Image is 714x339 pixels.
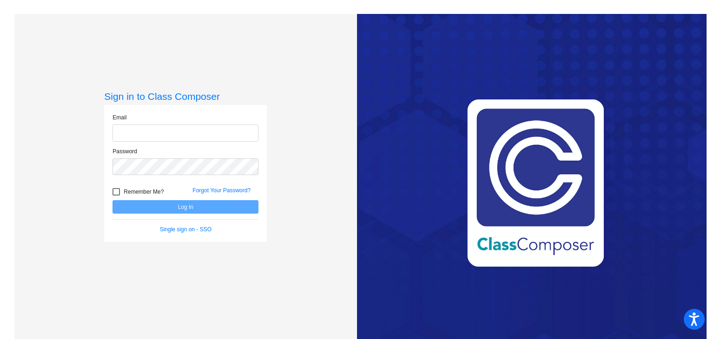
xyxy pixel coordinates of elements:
[160,226,212,233] a: Single sign on - SSO
[124,186,164,197] span: Remember Me?
[104,91,267,102] h3: Sign in to Class Composer
[112,113,126,122] label: Email
[112,147,137,156] label: Password
[192,187,251,194] a: Forgot Your Password?
[112,200,258,214] button: Log In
